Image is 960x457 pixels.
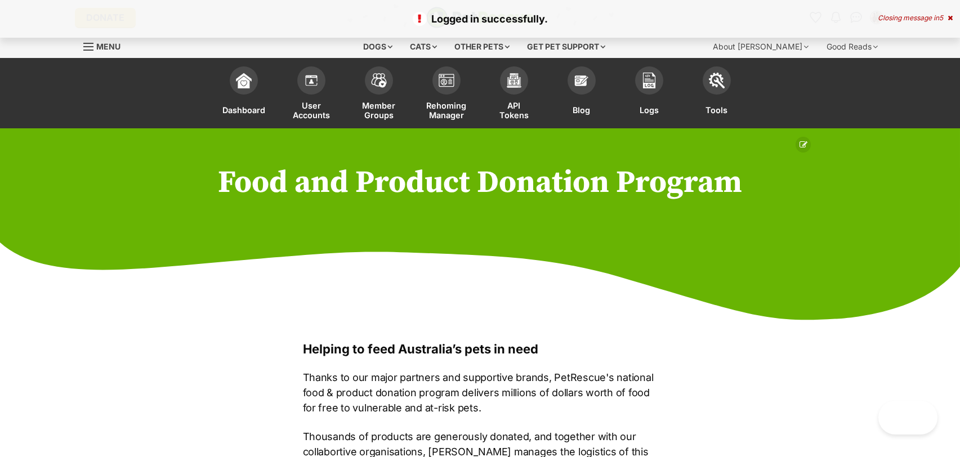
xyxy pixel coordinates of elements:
span: Logs [640,100,659,120]
span: Dashboard [222,100,265,120]
span: API Tokens [494,100,534,120]
span: Tools [706,100,727,120]
img: team-members-icon-5396bd8760b3fe7c0b43da4ab00e1e3bb1a5d9ba89233759b79545d2d3fc5d0d.svg [371,73,387,88]
span: Rehoming Manager [426,100,466,120]
span: Menu [96,42,120,51]
p: Thanks to our major partners and supportive brands, PetRescue's national food & product donation ... [303,370,658,415]
iframe: Help Scout Beacon - Open [878,401,937,434]
a: Rehoming Manager [413,61,480,128]
a: User Accounts [278,61,345,128]
img: group-profile-icon-3fa3cf56718a62981997c0bc7e787c4b2cf8bcc04b72c1350f741eb67cf2f40e.svg [439,74,454,87]
div: Dogs [355,35,400,58]
img: tools-icon-677f8b7d46040df57c17cb185196fc8e01b2b03676c49af7ba82c462532e62ee.svg [709,73,725,88]
a: Member Groups [345,61,413,128]
a: Dashboard [210,61,278,128]
img: logs-icon-5bf4c29380941ae54b88474b1138927238aebebbc450bc62c8517511492d5a22.svg [641,73,657,88]
div: Other pets [446,35,517,58]
div: Good Reads [819,35,886,58]
img: dashboard-icon-eb2f2d2d3e046f16d808141f083e7271f6b2e854fb5c12c21221c1fb7104beca.svg [236,73,252,88]
div: Cats [402,35,445,58]
span: User Accounts [292,100,331,120]
div: Get pet support [519,35,613,58]
a: API Tokens [480,61,548,128]
div: About [PERSON_NAME] [705,35,816,58]
a: Logs [615,61,683,128]
a: Blog [548,61,615,128]
span: Member Groups [359,100,399,120]
img: blogs-icon-e71fceff818bbaa76155c998696f2ea9b8fc06abc828b24f45ee82a475c2fd99.svg [574,73,590,88]
img: api-icon-849e3a9e6f871e3acf1f60245d25b4cd0aad652aa5f5372336901a6a67317bd8.svg [506,73,522,88]
a: Menu [83,35,128,56]
a: Tools [683,61,751,128]
img: members-icon-d6bcda0bfb97e5ba05b48644448dc2971f67d37433e5abca221da40c41542bd5.svg [303,73,319,88]
span: Blog [573,100,590,120]
h3: Helping to feed Australia’s pets in need [303,341,658,357]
